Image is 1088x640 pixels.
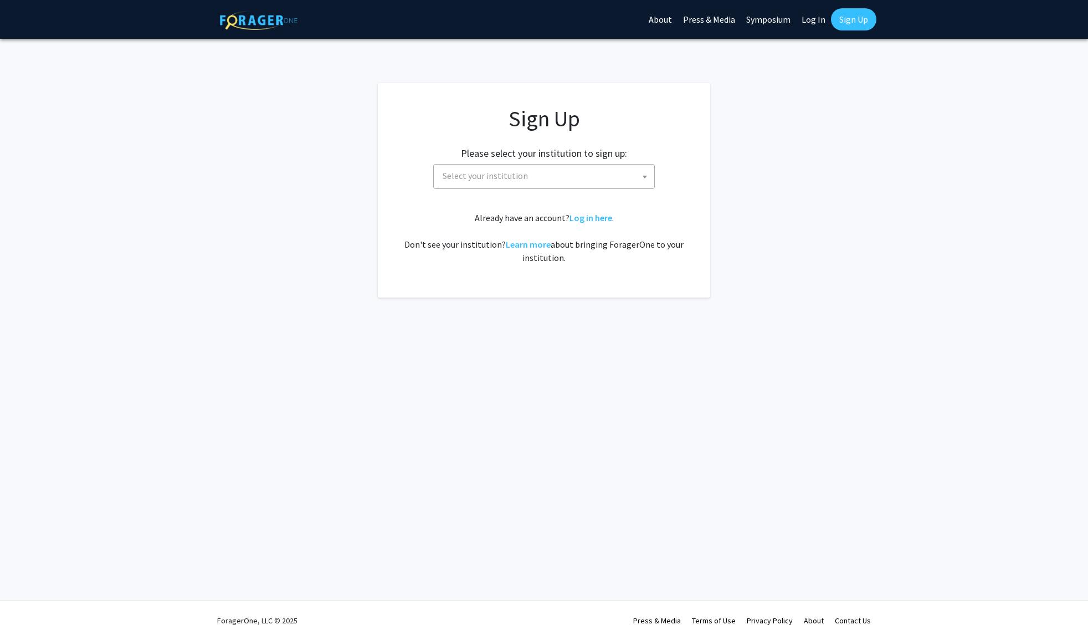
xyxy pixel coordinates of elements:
[804,616,824,626] a: About
[443,170,528,181] span: Select your institution
[692,616,736,626] a: Terms of Use
[220,11,297,30] img: ForagerOne Logo
[569,212,612,223] a: Log in here
[506,239,551,250] a: Learn more about bringing ForagerOne to your institution
[400,211,688,264] div: Already have an account? . Don't see your institution? about bringing ForagerOne to your institut...
[461,147,627,160] h2: Please select your institution to sign up:
[217,601,297,640] div: ForagerOne, LLC © 2025
[633,616,681,626] a: Press & Media
[835,616,871,626] a: Contact Us
[831,8,876,30] a: Sign Up
[438,165,654,187] span: Select your institution
[747,616,793,626] a: Privacy Policy
[400,105,688,132] h1: Sign Up
[433,164,655,189] span: Select your institution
